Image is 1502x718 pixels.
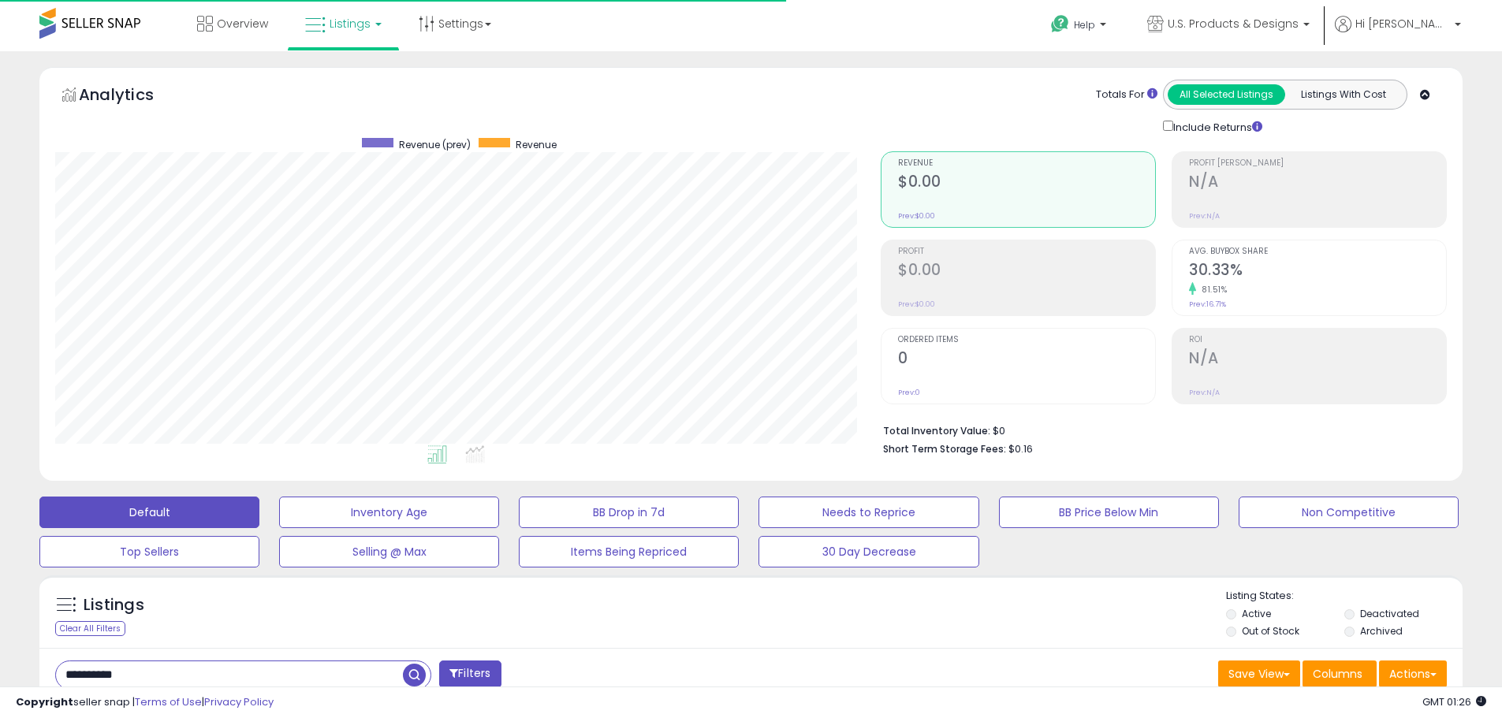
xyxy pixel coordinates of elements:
[16,695,274,710] div: seller snap | |
[1189,211,1220,221] small: Prev: N/A
[898,211,935,221] small: Prev: $0.00
[1189,261,1446,282] h2: 30.33%
[898,349,1155,370] h2: 0
[1189,336,1446,344] span: ROI
[1218,660,1300,687] button: Save View
[330,16,371,32] span: Listings
[1360,624,1403,638] label: Archived
[1355,16,1450,32] span: Hi [PERSON_NAME]
[16,694,73,709] strong: Copyright
[898,299,935,309] small: Prev: $0.00
[516,138,557,151] span: Revenue
[217,16,268,32] span: Overview
[39,497,259,528] button: Default
[1242,624,1299,638] label: Out of Stock
[1196,284,1227,296] small: 81.51%
[1242,607,1271,620] label: Active
[55,621,125,636] div: Clear All Filters
[898,261,1155,282] h2: $0.00
[1303,660,1377,687] button: Columns
[1151,117,1281,136] div: Include Returns
[1189,388,1220,397] small: Prev: N/A
[1168,16,1299,32] span: U.S. Products & Designs
[898,173,1155,194] h2: $0.00
[883,420,1435,439] li: $0
[898,388,920,397] small: Prev: 0
[1239,497,1459,528] button: Non Competitive
[1379,660,1447,687] button: Actions
[1284,84,1402,105] button: Listings With Cost
[1096,87,1157,102] div: Totals For
[135,694,202,709] a: Terms of Use
[84,594,144,616] h5: Listings
[519,536,739,567] button: Items Being Repriced
[1168,84,1285,105] button: All Selected Listings
[999,497,1219,528] button: BB Price Below Min
[1189,349,1446,370] h2: N/A
[1050,14,1070,34] i: Get Help
[1313,666,1362,682] span: Columns
[1038,2,1122,51] a: Help
[519,497,739,528] button: BB Drop in 7d
[1360,607,1419,620] label: Deactivated
[883,424,990,437] b: Total Inventory Value:
[204,694,274,709] a: Privacy Policy
[79,84,184,110] h5: Analytics
[898,159,1155,168] span: Revenue
[758,497,978,528] button: Needs to Reprice
[1189,247,1446,256] span: Avg. Buybox Share
[898,247,1155,256] span: Profit
[1189,159,1446,168] span: Profit [PERSON_NAME]
[1189,299,1226,309] small: Prev: 16.71%
[1335,16,1461,51] a: Hi [PERSON_NAME]
[758,536,978,567] button: 30 Day Decrease
[1189,173,1446,194] h2: N/A
[439,660,501,688] button: Filters
[898,336,1155,344] span: Ordered Items
[1226,589,1463,604] p: Listing States:
[1074,18,1095,32] span: Help
[279,497,499,528] button: Inventory Age
[39,536,259,567] button: Top Sellers
[1422,694,1486,709] span: 2025-08-11 01:26 GMT
[279,536,499,567] button: Selling @ Max
[883,442,1006,456] b: Short Term Storage Fees:
[1008,441,1033,456] span: $0.16
[399,138,471,151] span: Revenue (prev)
